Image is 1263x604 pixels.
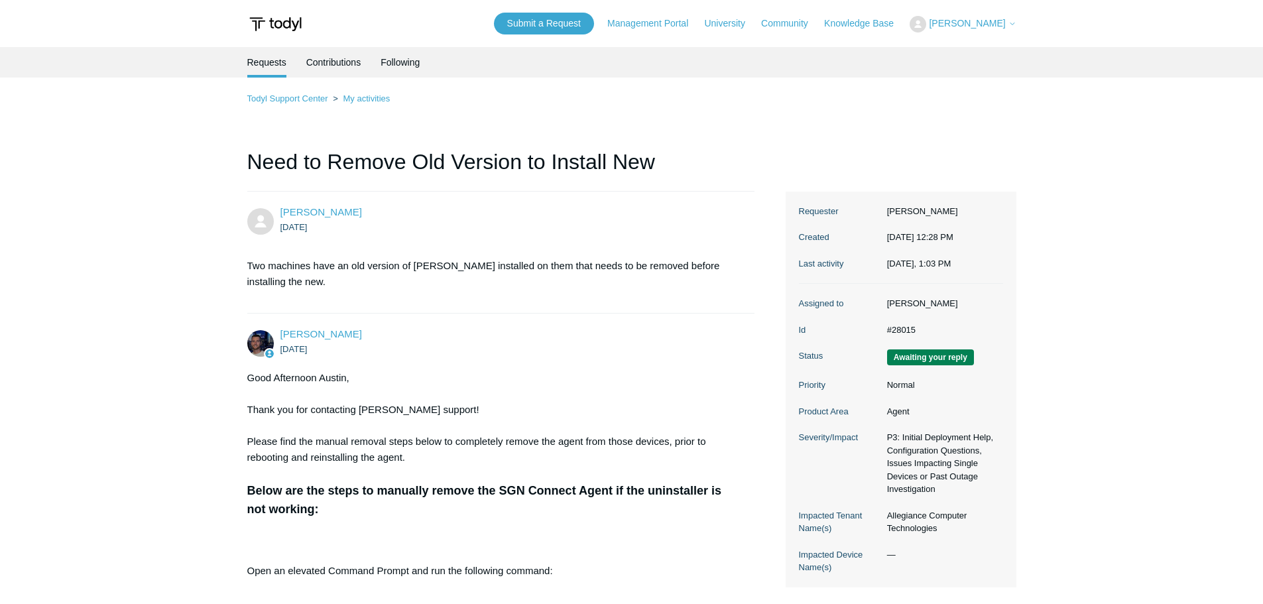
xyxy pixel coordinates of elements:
[247,93,328,103] a: Todyl Support Center
[880,431,1003,496] dd: P3: Initial Deployment Help, Configuration Questions, Issues Impacting Single Devices or Past Out...
[381,47,420,78] a: Following
[887,259,951,269] time: 09/11/2025, 13:03
[880,297,1003,310] dd: [PERSON_NAME]
[280,344,308,354] time: 09/09/2025, 12:34
[704,17,758,30] a: University
[880,405,1003,418] dd: Agent
[799,509,880,535] dt: Impacted Tenant Name(s)
[761,17,821,30] a: Community
[799,379,880,392] dt: Priority
[306,47,361,78] a: Contributions
[880,548,1003,562] dd: —
[799,431,880,444] dt: Severity/Impact
[799,205,880,218] dt: Requester
[880,324,1003,337] dd: #28015
[799,297,880,310] dt: Assigned to
[887,232,953,242] time: 09/09/2025, 12:28
[799,405,880,418] dt: Product Area
[799,324,880,337] dt: Id
[280,206,362,217] span: Austin Mangum
[280,328,362,339] span: Connor Davis
[247,258,742,290] p: Two machines have an old version of [PERSON_NAME] installed on them that needs to be removed befo...
[280,222,308,232] time: 09/09/2025, 12:28
[910,16,1016,32] button: [PERSON_NAME]
[343,93,390,103] a: My activities
[880,379,1003,392] dd: Normal
[799,231,880,244] dt: Created
[799,257,880,271] dt: Last activity
[280,206,362,217] a: [PERSON_NAME]
[247,93,331,103] li: Todyl Support Center
[247,47,286,78] li: Requests
[799,548,880,574] dt: Impacted Device Name(s)
[887,349,974,365] span: We are waiting for you to respond
[330,93,390,103] li: My activities
[247,146,755,192] h1: Need to Remove Old Version to Install New
[880,205,1003,218] dd: [PERSON_NAME]
[799,349,880,363] dt: Status
[247,484,721,516] strong: Below are the steps to manually remove the SGN Connect Agent if the uninstaller is not working:
[824,17,907,30] a: Knowledge Base
[280,328,362,339] a: [PERSON_NAME]
[494,13,594,34] a: Submit a Request
[607,17,701,30] a: Management Portal
[247,12,304,36] img: Todyl Support Center Help Center home page
[929,18,1005,29] span: [PERSON_NAME]
[880,509,1003,535] dd: Allegiance Computer Technologies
